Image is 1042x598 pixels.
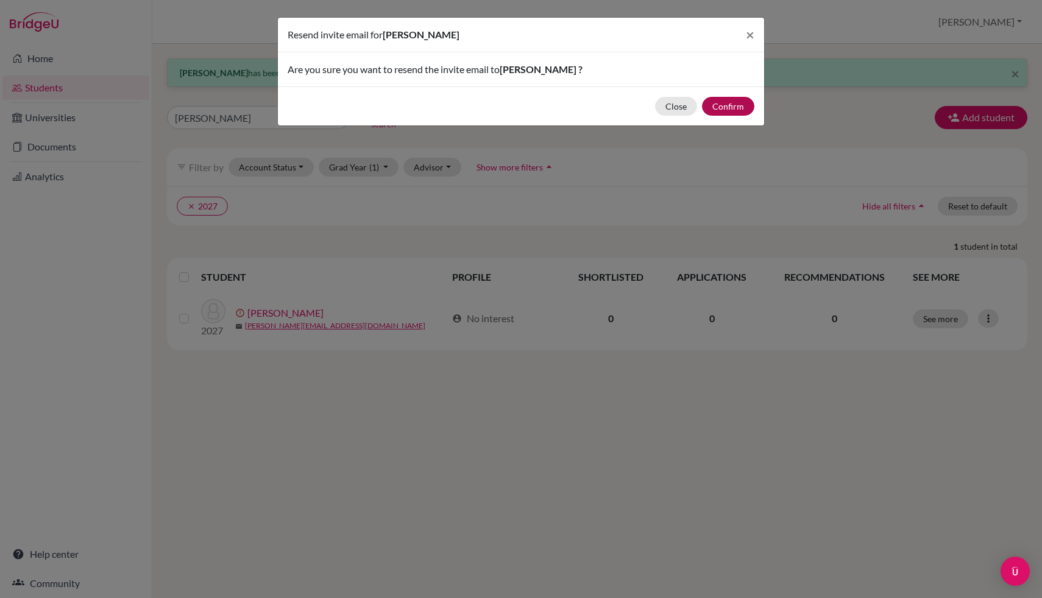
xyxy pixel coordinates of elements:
[288,62,754,77] p: Are you sure you want to resend the invite email to
[736,18,764,52] button: Close
[383,29,459,40] span: [PERSON_NAME]
[1001,557,1030,586] div: Open Intercom Messenger
[288,29,383,40] span: Resend invite email for
[702,97,754,116] button: Confirm
[655,97,697,116] button: Close
[500,63,583,75] span: [PERSON_NAME] ?
[746,26,754,43] span: ×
